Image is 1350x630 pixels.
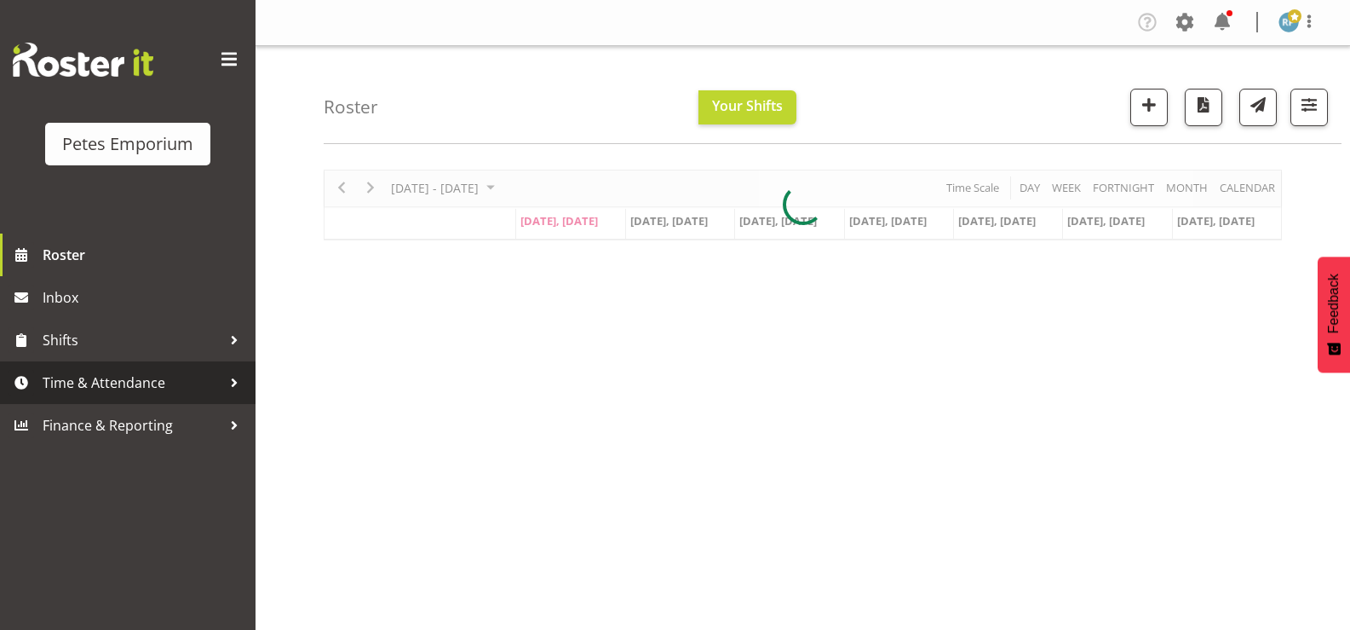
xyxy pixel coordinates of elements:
[43,242,247,268] span: Roster
[698,90,796,124] button: Your Shifts
[43,370,221,396] span: Time & Attendance
[1278,12,1299,32] img: reina-puketapu721.jpg
[13,43,153,77] img: Rosterit website logo
[324,97,378,117] h4: Roster
[1290,89,1328,126] button: Filter Shifts
[1326,274,1341,333] span: Feedback
[1318,257,1350,373] button: Feedback - Show survey
[1130,89,1168,126] button: Add a new shift
[1185,89,1222,126] button: Download a PDF of the roster according to the set date range.
[43,285,247,310] span: Inbox
[62,131,193,157] div: Petes Emporium
[43,327,221,353] span: Shifts
[43,413,221,438] span: Finance & Reporting
[712,96,783,115] span: Your Shifts
[1239,89,1277,126] button: Send a list of all shifts for the selected filtered period to all rostered employees.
